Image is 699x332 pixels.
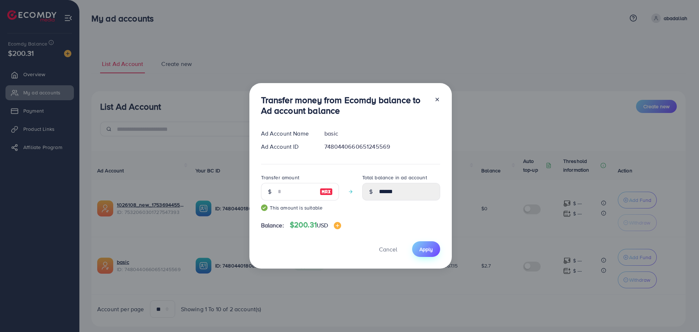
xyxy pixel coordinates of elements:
[255,129,319,138] div: Ad Account Name
[261,95,429,116] h3: Transfer money from Ecomdy balance to Ad account balance
[334,222,341,229] img: image
[419,246,433,253] span: Apply
[261,221,284,230] span: Balance:
[290,220,341,230] h4: $200.31
[412,241,440,257] button: Apply
[320,187,333,196] img: image
[317,221,328,229] span: USD
[362,174,427,181] label: Total balance in ad account
[261,204,268,211] img: guide
[370,241,406,257] button: Cancel
[379,245,397,253] span: Cancel
[319,142,446,151] div: 7480440660651245569
[255,142,319,151] div: Ad Account ID
[668,299,694,327] iframe: Chat
[319,129,446,138] div: basic
[261,174,299,181] label: Transfer amount
[261,204,339,211] small: This amount is suitable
